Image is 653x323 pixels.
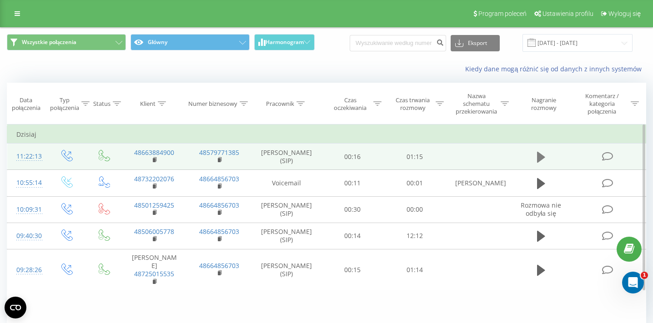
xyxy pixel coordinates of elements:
td: 00:14 [321,223,384,249]
div: 10:55:14 [16,174,38,192]
div: Klient [140,100,156,108]
td: [PERSON_NAME] [122,249,187,291]
button: Harmonogram [254,34,315,50]
a: 48732202076 [134,174,174,183]
a: 48725015535 [134,269,174,278]
td: 01:15 [384,144,446,170]
td: 00:00 [384,196,446,223]
td: [PERSON_NAME] (SIP) [251,144,321,170]
span: Wszystkie połączenia [22,39,76,46]
td: Voicemail [251,170,321,196]
button: Open CMP widget [5,297,26,318]
iframe: Intercom live chat [622,272,644,293]
td: 12:12 [384,223,446,249]
span: Harmonogram [266,39,304,45]
a: Kiedy dane mogą różnić się od danych z innych systemów [465,65,646,73]
td: 00:15 [321,249,384,291]
div: Czas trwania rozmowy [392,96,433,112]
td: 00:01 [384,170,446,196]
span: Wyloguj się [608,10,641,17]
div: Numer biznesowy [188,100,237,108]
div: 09:28:26 [16,261,38,279]
div: 10:09:31 [16,201,38,219]
span: Program poleceń [478,10,527,17]
div: 09:40:30 [16,227,38,245]
td: 00:16 [321,144,384,170]
div: Typ połączenia [50,96,79,112]
div: Nazwa schematu przekierowania [454,92,498,115]
div: Status [93,100,111,108]
span: Rozmowa nie odbyła się [521,201,561,218]
a: 48506005778 [134,227,174,236]
td: [PERSON_NAME] (SIP) [251,196,321,223]
button: Wszystkie połączenia [7,34,126,50]
a: 48664856703 [199,261,239,270]
a: 48664856703 [199,201,239,209]
td: 00:11 [321,170,384,196]
a: 48664856703 [199,174,239,183]
div: Nagranie rozmowy [519,96,569,112]
div: Komentarz / kategoria połączenia [575,92,628,115]
a: 48664856703 [199,227,239,236]
td: Dzisiaj [7,125,646,144]
div: Czas oczekiwania [330,96,371,112]
a: 48501259425 [134,201,174,209]
span: Ustawienia profilu [542,10,593,17]
div: Data połączenia [7,96,45,112]
td: [PERSON_NAME] (SIP) [251,223,321,249]
button: Główny [131,34,250,50]
td: [PERSON_NAME] [446,170,511,196]
div: Pracownik [266,100,294,108]
a: 48579771385 [199,148,239,157]
td: [PERSON_NAME] (SIP) [251,249,321,291]
td: 00:30 [321,196,384,223]
button: Eksport [451,35,500,51]
a: 48663884900 [134,148,174,157]
span: 1 [641,272,648,279]
td: 01:14 [384,249,446,291]
div: 11:22:13 [16,148,38,165]
input: Wyszukiwanie według numeru [350,35,446,51]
